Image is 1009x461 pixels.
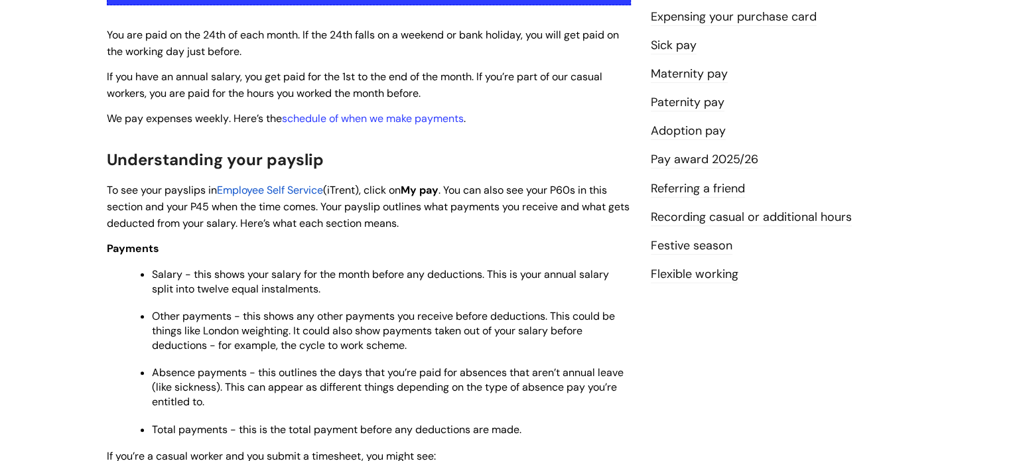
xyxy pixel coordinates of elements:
[282,111,464,125] a: schedule of when we make payments
[651,237,732,255] a: Festive season
[651,66,728,83] a: Maternity pay
[217,183,323,197] a: Employee Self Service
[107,183,630,230] span: . You can also see your P60s in this section and your P45 when the time comes. Your payslip outli...
[107,149,324,170] span: Understanding your payslip
[651,266,738,283] a: Flexible working
[651,94,724,111] a: Paternity pay
[107,111,229,125] span: We pay expenses weekly
[107,28,619,58] span: You are paid on the 24th of each month. If the 24th falls on a weekend or bank holiday, you will ...
[107,183,217,197] span: To see your payslips in
[107,241,159,255] span: Payments
[651,151,758,168] a: Pay award 2025/26
[152,365,624,409] span: Absence payments - this outlines the days that you’re paid for absences that aren’t annual leave ...
[651,9,817,26] a: Expensing your purchase card
[323,183,401,197] span: (iTrent), click on
[651,180,745,198] a: Referring a friend
[651,37,697,54] a: Sick pay
[651,209,852,226] a: Recording casual or additional hours
[152,309,615,352] span: Other payments - this shows any other payments you receive before deductions. This could be thing...
[401,183,438,197] span: My pay
[651,123,726,140] a: Adoption pay
[107,111,466,125] span: . Here’s the .
[152,267,609,296] span: Salary - this shows your salary for the month before any deductions. This is your annual salary s...
[152,423,521,436] span: Total payments - this is the total payment before any deductions are made.
[107,70,602,100] span: If you have an annual salary, you get paid for the 1st to the end of the month. If you’re part of...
